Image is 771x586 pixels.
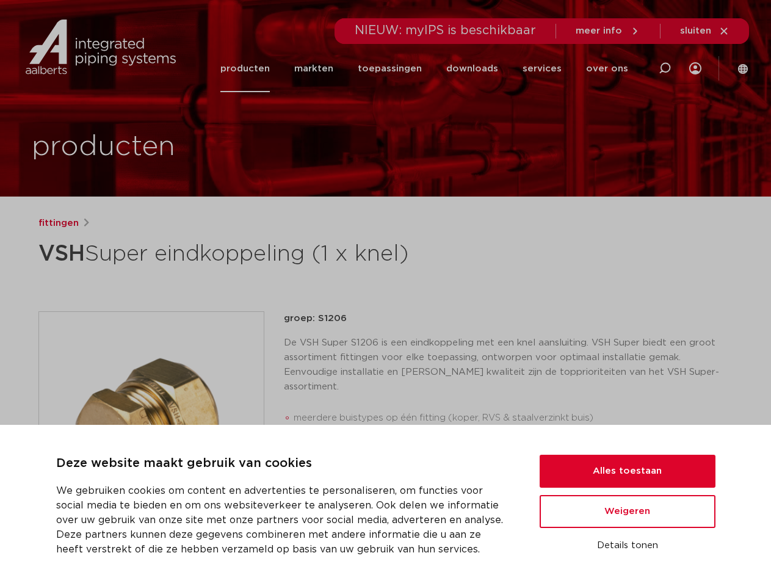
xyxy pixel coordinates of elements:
[540,495,715,528] button: Weigeren
[540,535,715,556] button: Details tonen
[220,45,270,92] a: producten
[358,45,422,92] a: toepassingen
[680,26,711,35] span: sluiten
[38,243,85,265] strong: VSH
[576,26,622,35] span: meer info
[56,454,510,474] p: Deze website maakt gebruik van cookies
[294,408,733,428] li: meerdere buistypes op één fitting (koper, RVS & staalverzinkt buis)
[39,312,264,537] img: Product Image for VSH Super eindkoppeling (1 x knel)
[284,336,733,394] p: De VSH Super S1206 is een eindkoppeling met een knel aansluiting. VSH Super biedt een groot assor...
[220,45,628,92] nav: Menu
[38,236,497,272] h1: Super eindkoppeling (1 x knel)
[540,455,715,488] button: Alles toestaan
[56,483,510,557] p: We gebruiken cookies om content en advertenties te personaliseren, om functies voor social media ...
[355,24,536,37] span: NIEUW: myIPS is beschikbaar
[576,26,640,37] a: meer info
[284,311,733,326] p: groep: S1206
[38,216,79,231] a: fittingen
[32,128,175,167] h1: producten
[446,45,498,92] a: downloads
[523,45,562,92] a: services
[586,45,628,92] a: over ons
[294,45,333,92] a: markten
[680,26,729,37] a: sluiten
